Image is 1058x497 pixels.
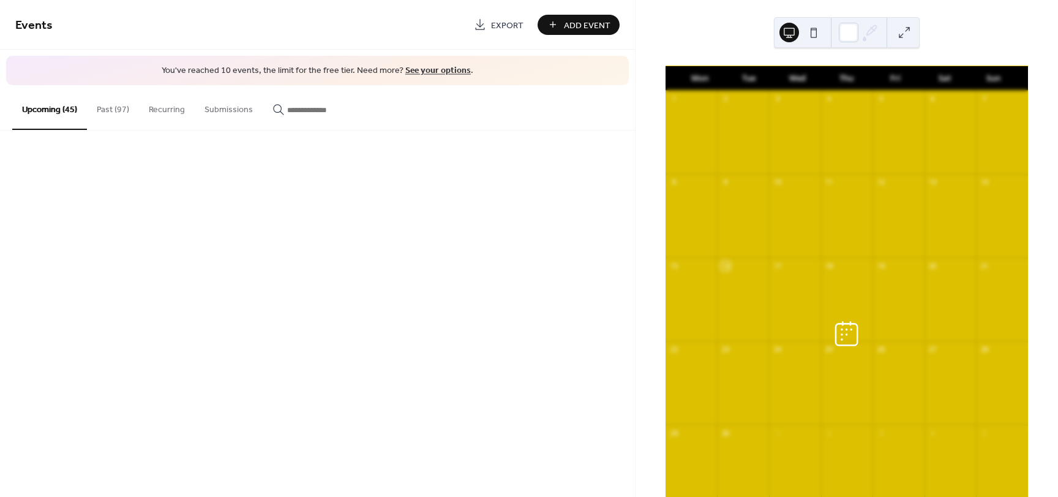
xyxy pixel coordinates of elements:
button: Submissions [195,85,263,129]
div: 1 [773,428,782,438]
div: 6 [928,94,937,104]
div: Mon [675,66,724,91]
div: Wed [773,66,822,91]
div: 10 [773,178,782,187]
span: You've reached 10 events, the limit for the free tier. Need more? . [18,65,617,77]
div: 9 [721,178,730,187]
div: 12 [876,178,885,187]
div: 21 [980,261,989,270]
a: See your options [405,63,471,79]
div: 5 [980,428,989,438]
div: 25 [825,345,834,354]
div: 20 [928,261,937,270]
div: 23 [721,345,730,354]
button: Past (97) [87,85,139,129]
div: 11 [825,178,834,187]
div: Fri [871,66,920,91]
div: 18 [825,261,834,270]
div: 4 [928,428,937,438]
div: 3 [876,428,885,438]
div: 15 [669,261,678,270]
div: 14 [980,178,989,187]
div: 19 [876,261,885,270]
div: 27 [928,345,937,354]
div: Tue [724,66,773,91]
div: 3 [773,94,782,104]
div: Thu [822,66,871,91]
button: Recurring [139,85,195,129]
div: 5 [876,94,885,104]
div: 17 [773,261,782,270]
div: 7 [980,94,989,104]
div: 2 [825,428,834,438]
span: Export [491,19,523,32]
div: 4 [825,94,834,104]
span: Events [15,13,53,37]
div: 16 [721,261,730,270]
div: 1 [669,94,678,104]
div: 29 [669,428,678,438]
div: Sun [969,66,1018,91]
a: Export [465,15,533,35]
div: 13 [928,178,937,187]
div: 26 [876,345,885,354]
button: Upcoming (45) [12,85,87,130]
div: 30 [721,428,730,438]
div: 24 [773,345,782,354]
div: Sat [920,66,969,91]
div: 22 [669,345,678,354]
div: 2 [721,94,730,104]
div: 28 [980,345,989,354]
div: 8 [669,178,678,187]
